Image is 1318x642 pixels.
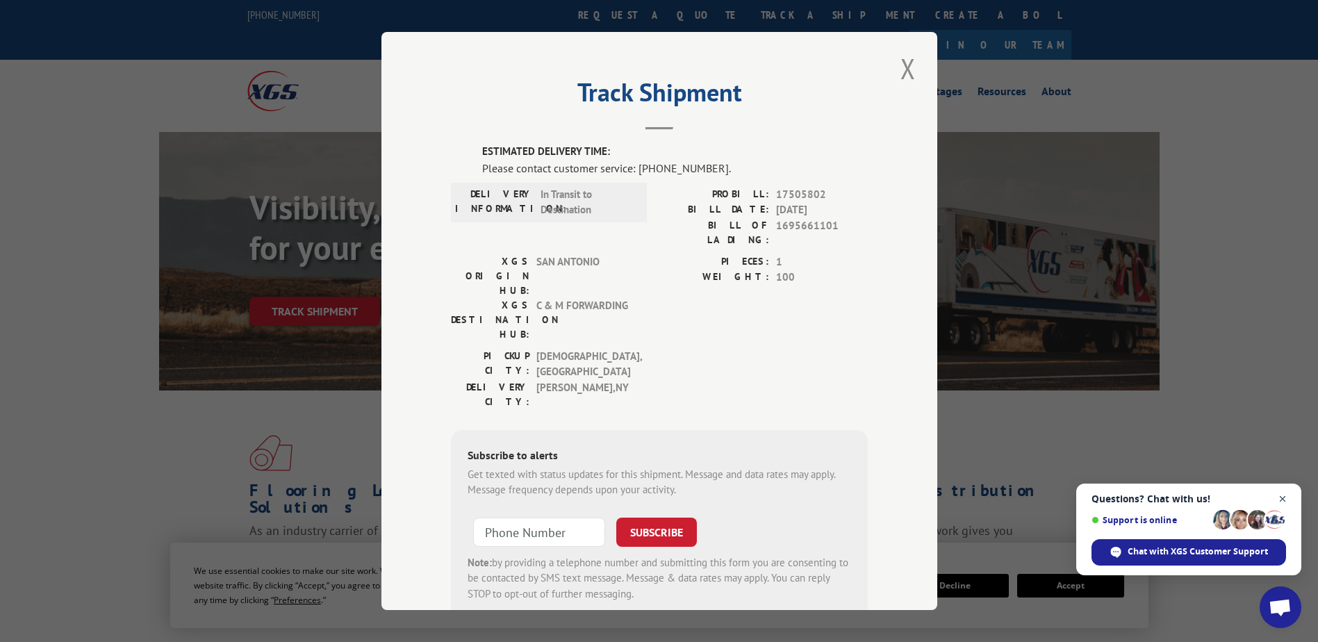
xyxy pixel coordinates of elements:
label: PICKUP CITY: [451,349,529,380]
span: Support is online [1092,515,1208,525]
h2: Track Shipment [451,83,868,109]
span: [PERSON_NAME] , NY [536,380,630,409]
label: DELIVERY INFORMATION: [455,187,534,218]
label: ESTIMATED DELIVERY TIME: [482,144,868,160]
span: Chat with XGS Customer Support [1092,539,1286,566]
span: 1 [776,254,868,270]
button: Close modal [896,49,920,88]
div: by providing a telephone number and submitting this form you are consenting to be contacted by SM... [468,555,851,602]
span: [DEMOGRAPHIC_DATA] , [GEOGRAPHIC_DATA] [536,349,630,380]
label: BILL OF LADING: [659,218,769,247]
input: Phone Number [473,518,605,547]
label: XGS DESTINATION HUB: [451,298,529,342]
span: SAN ANTONIO [536,254,630,298]
a: Open chat [1260,586,1301,628]
span: 17505802 [776,187,868,203]
span: 1695661101 [776,218,868,247]
span: C & M FORWARDING [536,298,630,342]
button: SUBSCRIBE [616,518,697,547]
label: PIECES: [659,254,769,270]
div: Please contact customer service: [PHONE_NUMBER]. [482,160,868,176]
span: In Transit to Destination [541,187,634,218]
span: Chat with XGS Customer Support [1128,545,1268,558]
label: WEIGHT: [659,270,769,286]
span: [DATE] [776,202,868,218]
label: XGS ORIGIN HUB: [451,254,529,298]
span: Questions? Chat with us! [1092,493,1286,504]
label: PROBILL: [659,187,769,203]
span: 100 [776,270,868,286]
label: DELIVERY CITY: [451,380,529,409]
label: BILL DATE: [659,202,769,218]
strong: Note: [468,556,492,569]
div: Get texted with status updates for this shipment. Message and data rates may apply. Message frequ... [468,467,851,498]
div: Subscribe to alerts [468,447,851,467]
